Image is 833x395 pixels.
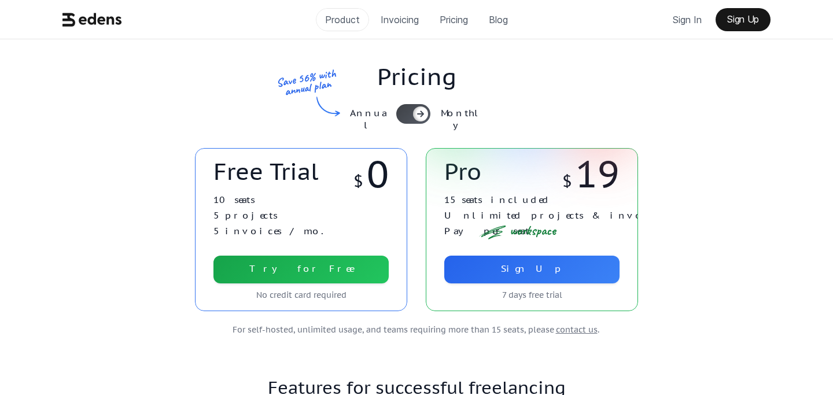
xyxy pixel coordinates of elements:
[213,157,318,185] p: Free Trial
[664,8,711,31] a: Sign In
[233,325,554,335] p: For self-hosted, unlimited usage, and teams requiring more than 15 seats, please
[673,11,702,28] p: Sign In
[554,325,600,335] a: contact us.
[371,8,428,31] a: Invoicing
[265,66,348,99] p: Save 56% with annual plan
[213,256,389,283] a: Try for Free
[501,263,563,274] p: Sign Up
[353,171,363,191] p: $
[381,11,419,28] p: Invoicing
[510,226,556,235] p: workspace
[444,157,481,185] p: Pro
[377,62,456,90] p: Pricing
[440,11,468,28] p: Pricing
[347,107,389,131] p: Annual
[367,157,389,191] p: 0
[727,14,759,25] p: Sign Up
[213,226,325,237] p: 5 invoices / mo.
[437,107,486,131] p: Monthly
[430,8,477,31] a: Pricing
[480,8,517,31] a: Blog
[716,8,771,31] a: Sign Up
[444,194,550,205] p: 15 seats included
[444,290,620,300] p: 7 days free trial
[213,194,255,205] p: 10 seats
[444,210,666,221] p: Unlimited projects & invoices
[249,263,353,274] p: Try for Free
[213,290,389,300] p: No credit card required
[444,256,620,283] a: Sign Up
[556,325,599,335] p: .
[489,11,508,28] p: Blog
[213,210,277,221] p: 5 projects
[556,324,598,335] span: contact us
[444,226,529,237] p: Pay per seat
[325,11,360,28] p: Product
[316,8,369,31] a: Product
